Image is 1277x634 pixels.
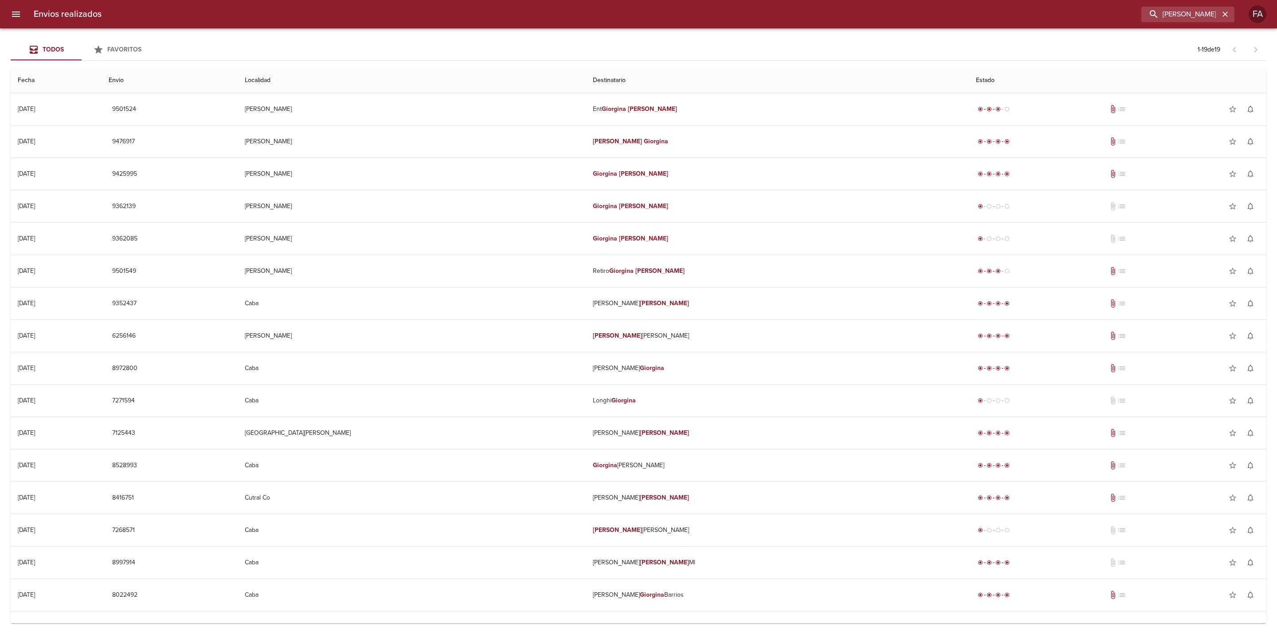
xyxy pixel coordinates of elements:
[1228,493,1237,502] span: star_border
[593,461,617,469] em: Giorgina
[978,592,983,598] span: radio_button_checked
[644,138,668,145] em: Giorgina
[995,268,1001,274] span: radio_button_checked
[1117,396,1126,405] span: No tiene pedido asociado
[112,136,135,147] span: 9476917
[1224,457,1242,474] button: Agregar a favoritos
[112,331,136,342] span: 6256146
[238,352,586,384] td: Caba
[1242,489,1259,507] button: Activar notificaciones
[987,592,992,598] span: radio_button_checked
[978,204,983,209] span: radio_button_checked
[109,166,141,182] button: 9425995
[1242,359,1259,377] button: Activar notificaciones
[1004,463,1010,468] span: radio_button_checked
[640,429,689,437] em: [PERSON_NAME]
[987,236,992,241] span: radio_button_unchecked
[1109,429,1117,437] span: Tiene documentos adjuntos
[987,528,992,533] span: radio_button_unchecked
[995,366,1001,371] span: radio_button_checked
[18,364,35,372] div: [DATE]
[1109,234,1117,243] span: No tiene documentos adjuntos
[976,526,1011,535] div: Generado
[1109,267,1117,276] span: Tiene documentos adjuntos
[1224,392,1242,410] button: Agregar a favoritos
[1141,7,1219,22] input: buscar
[1117,591,1126,599] span: No tiene pedido asociado
[978,236,983,241] span: radio_button_checked
[1224,489,1242,507] button: Agregar a favoritos
[109,295,140,312] button: 9352437
[238,255,586,287] td: [PERSON_NAME]
[995,560,1001,565] span: radio_button_checked
[978,106,983,112] span: radio_button_checked
[1242,165,1259,183] button: Activar notificaciones
[1004,171,1010,177] span: radio_button_checked
[976,396,1011,405] div: Generado
[635,267,685,275] em: [PERSON_NAME]
[1224,327,1242,345] button: Agregar a favoritos
[109,393,138,409] button: 7271594
[1109,331,1117,340] span: Tiene documentos adjuntos
[18,105,35,113] div: [DATE]
[109,522,138,539] button: 7268571
[1228,331,1237,340] span: star_border
[109,490,137,506] button: 8416751
[1117,202,1126,211] span: No tiene pedido asociado
[1224,100,1242,118] button: Agregar a favoritos
[112,395,135,406] span: 7271594
[1004,333,1010,339] span: radio_button_checked
[238,126,586,158] td: [PERSON_NAME]
[976,234,1011,243] div: Generado
[1109,396,1117,405] span: No tiene documentos adjuntos
[1224,586,1242,604] button: Agregar a favoritos
[1246,526,1255,535] span: notifications_none
[109,425,139,441] button: 7125443
[640,559,689,566] em: [PERSON_NAME]
[1224,262,1242,280] button: Agregar a favoritos
[1242,554,1259,571] button: Activar notificaciones
[987,366,992,371] span: radio_button_checked
[1109,299,1117,308] span: Tiene documentos adjuntos
[978,463,983,468] span: radio_button_checked
[1242,100,1259,118] button: Activar notificaciones
[1246,623,1255,632] span: notifications_none
[18,332,35,339] div: [DATE]
[978,398,983,403] span: radio_button_checked
[1242,392,1259,410] button: Activar notificaciones
[987,139,992,144] span: radio_button_checked
[18,397,35,404] div: [DATE]
[112,525,135,536] span: 7268571
[1228,105,1237,114] span: star_border
[640,494,689,501] em: [PERSON_NAME]
[238,223,586,255] td: [PERSON_NAME]
[112,104,136,115] span: 9501524
[586,255,969,287] td: Retiro
[987,430,992,436] span: radio_button_checked
[978,171,983,177] span: radio_button_checked
[109,101,140,118] button: 9501524
[112,363,137,374] span: 8972800
[1109,623,1117,632] span: No tiene documentos adjuntos
[976,429,1011,437] div: Entregado
[1242,586,1259,604] button: Activar notificaciones
[987,171,992,177] span: radio_button_checked
[1246,299,1255,308] span: notifications_none
[987,204,992,209] span: radio_button_unchecked
[1004,560,1010,565] span: radio_button_checked
[109,457,141,474] button: 8528993
[1004,236,1010,241] span: radio_button_unchecked
[1117,493,1126,502] span: No tiene pedido asociado
[1224,133,1242,150] button: Agregar a favoritos
[987,106,992,112] span: radio_button_checked
[995,495,1001,500] span: radio_button_checked
[1242,327,1259,345] button: Activar notificaciones
[987,560,992,565] span: radio_button_checked
[1224,295,1242,312] button: Agregar a favoritos
[102,68,238,93] th: Envio
[238,68,586,93] th: Localidad
[109,328,139,344] button: 6256146
[1228,137,1237,146] span: star_border
[1198,45,1220,54] p: 1 - 19 de 19
[976,623,1011,632] div: Generado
